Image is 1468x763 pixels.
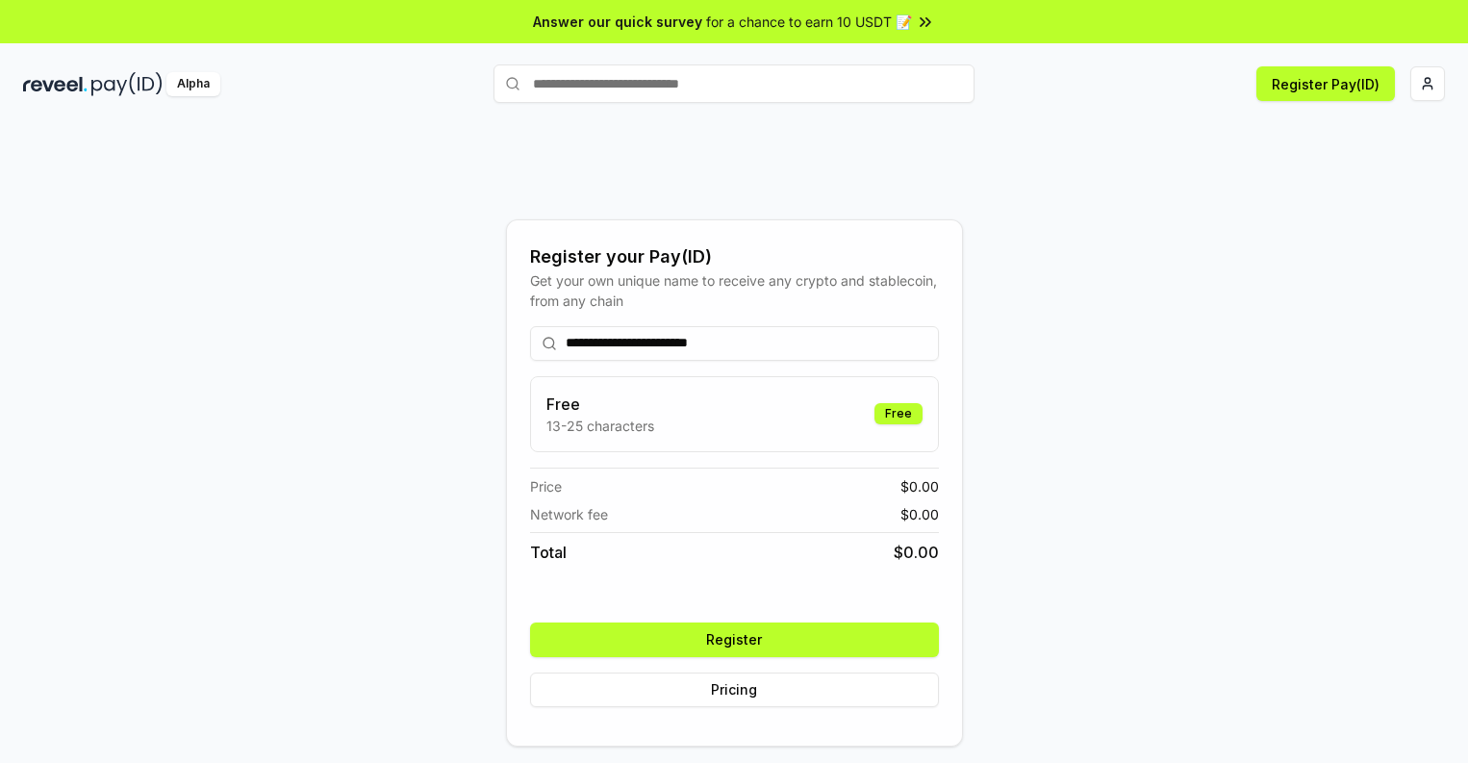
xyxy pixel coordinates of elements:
[1256,66,1395,101] button: Register Pay(ID)
[546,393,654,416] h3: Free
[894,541,939,564] span: $ 0.00
[530,270,939,311] div: Get your own unique name to receive any crypto and stablecoin, from any chain
[530,476,562,496] span: Price
[533,12,702,32] span: Answer our quick survey
[530,504,608,524] span: Network fee
[530,623,939,657] button: Register
[900,476,939,496] span: $ 0.00
[530,673,939,707] button: Pricing
[166,72,220,96] div: Alpha
[530,243,939,270] div: Register your Pay(ID)
[706,12,912,32] span: for a chance to earn 10 USDT 📝
[900,504,939,524] span: $ 0.00
[23,72,88,96] img: reveel_dark
[530,541,567,564] span: Total
[91,72,163,96] img: pay_id
[546,416,654,436] p: 13-25 characters
[874,403,923,424] div: Free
